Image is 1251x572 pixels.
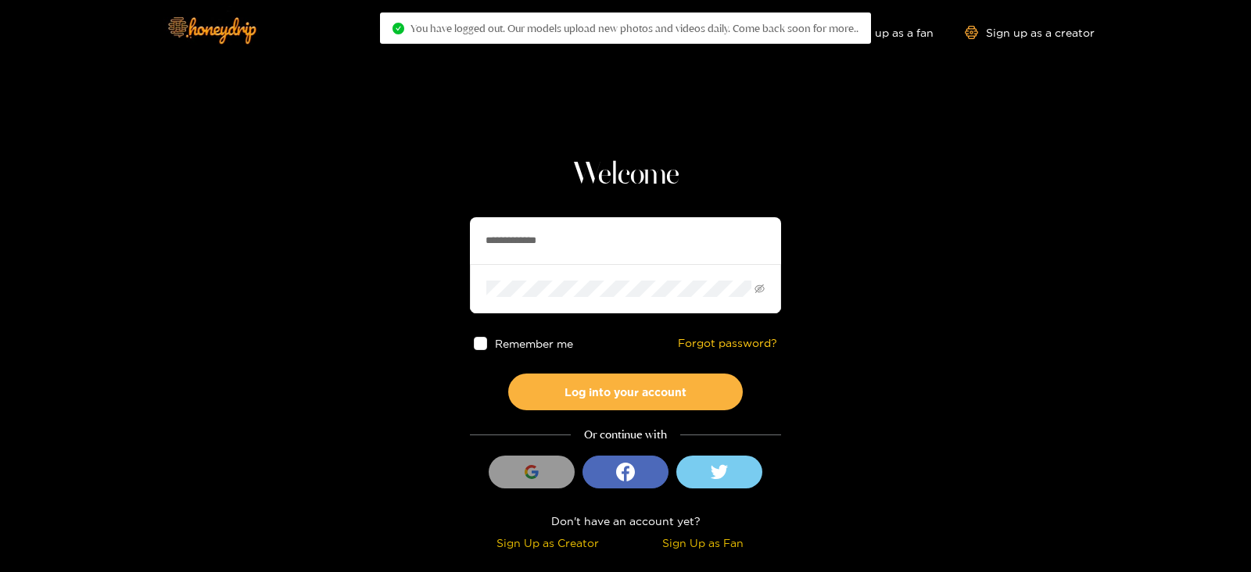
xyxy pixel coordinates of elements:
span: You have logged out. Our models upload new photos and videos daily. Come back soon for more.. [410,22,858,34]
span: Remember me [495,338,573,349]
a: Sign up as a fan [826,26,934,39]
div: Or continue with [470,426,781,444]
div: Sign Up as Fan [629,534,777,552]
a: Sign up as a creator [965,26,1095,39]
button: Log into your account [508,374,743,410]
div: Sign Up as Creator [474,534,622,552]
span: check-circle [393,23,404,34]
span: eye-invisible [755,284,765,294]
h1: Welcome [470,156,781,194]
div: Don't have an account yet? [470,512,781,530]
a: Forgot password? [678,337,777,350]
